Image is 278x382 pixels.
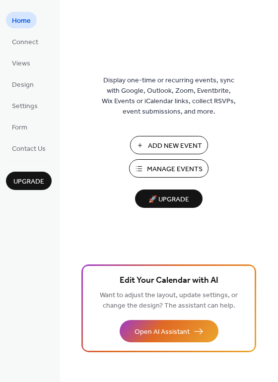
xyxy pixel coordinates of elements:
[6,172,52,190] button: Upgrade
[12,59,30,69] span: Views
[12,16,31,26] span: Home
[120,274,218,288] span: Edit Your Calendar with AI
[130,136,208,154] button: Add New Event
[100,289,238,313] span: Want to adjust the layout, update settings, or change the design? The assistant can help.
[6,97,44,114] a: Settings
[6,76,40,92] a: Design
[12,101,38,112] span: Settings
[6,12,37,28] a: Home
[129,159,208,178] button: Manage Events
[12,144,46,154] span: Contact Us
[12,123,27,133] span: Form
[135,327,190,337] span: Open AI Assistant
[120,320,218,342] button: Open AI Assistant
[135,190,203,208] button: 🚀 Upgrade
[12,37,38,48] span: Connect
[6,33,44,50] a: Connect
[13,177,44,187] span: Upgrade
[6,119,33,135] a: Form
[102,75,236,117] span: Display one-time or recurring events, sync with Google, Outlook, Zoom, Eventbrite, Wix Events or ...
[6,140,52,156] a: Contact Us
[148,141,202,151] span: Add New Event
[141,193,197,206] span: 🚀 Upgrade
[6,55,36,71] a: Views
[147,164,203,175] span: Manage Events
[12,80,34,90] span: Design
